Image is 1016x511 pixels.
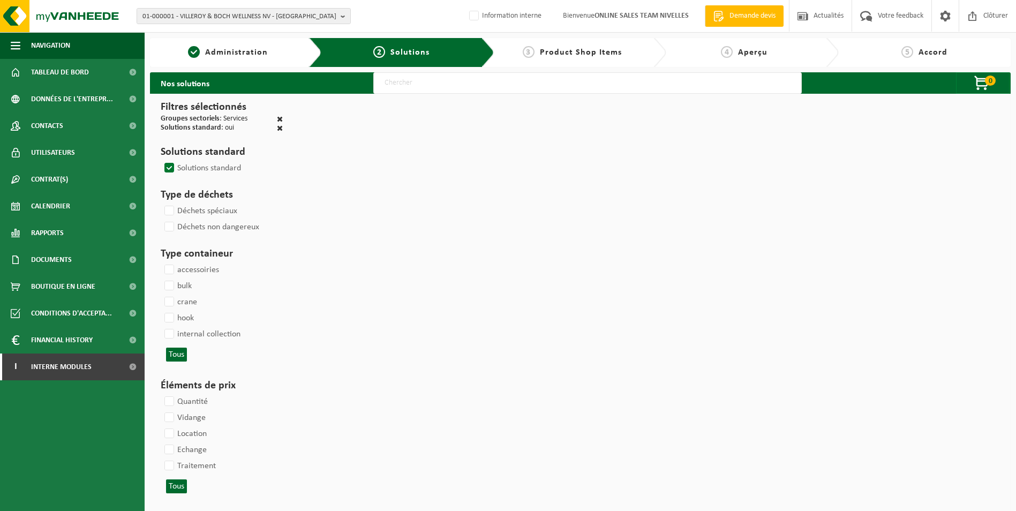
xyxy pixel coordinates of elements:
[142,9,336,25] span: 01-000001 - VILLEROY & BOCH WELLNESS NV - [GEOGRAPHIC_DATA]
[162,326,240,342] label: internal collection
[11,354,20,380] span: I
[205,48,268,57] span: Administration
[594,12,689,20] strong: ONLINE SALES TEAM NIVELLES
[727,11,778,21] span: Demande devis
[330,46,472,59] a: 2Solutions
[162,294,197,310] label: crane
[162,410,206,426] label: Vidange
[162,310,194,326] label: hook
[162,442,207,458] label: Echange
[31,220,64,246] span: Rapports
[500,46,645,59] a: 3Product Shop Items
[31,300,112,327] span: Conditions d'accepta...
[161,187,283,203] h3: Type de déchets
[150,72,220,94] h2: Nos solutions
[31,166,68,193] span: Contrat(s)
[31,139,75,166] span: Utilisateurs
[373,72,802,94] input: Chercher
[523,46,535,58] span: 3
[162,219,259,235] label: Déchets non dangereux
[162,394,208,410] label: Quantité
[31,112,63,139] span: Contacts
[162,458,216,474] label: Traitement
[161,115,247,124] div: : Services
[31,246,72,273] span: Documents
[161,99,283,115] h3: Filtres sélectionnés
[467,8,541,24] label: Information interne
[166,348,187,362] button: Tous
[373,46,385,58] span: 2
[161,246,283,262] h3: Type containeur
[162,262,219,278] label: accessoiries
[919,48,947,57] span: Accord
[161,124,234,133] div: : oui
[31,59,89,86] span: Tableau de bord
[161,378,283,394] h3: Éléments de prix
[162,278,192,294] label: bulk
[738,48,767,57] span: Aperçu
[31,86,113,112] span: Données de l'entrepr...
[166,479,187,493] button: Tous
[956,72,1010,94] button: 0
[161,124,221,132] span: Solutions standard
[31,327,93,354] span: Financial History
[137,8,351,24] button: 01-000001 - VILLEROY & BOCH WELLNESS NV - [GEOGRAPHIC_DATA]
[31,32,70,59] span: Navigation
[31,193,70,220] span: Calendrier
[985,76,996,86] span: 0
[31,273,95,300] span: Boutique en ligne
[390,48,430,57] span: Solutions
[705,5,784,27] a: Demande devis
[672,46,817,59] a: 4Aperçu
[155,46,300,59] a: 1Administration
[161,115,220,123] span: Groupes sectoriels
[540,48,622,57] span: Product Shop Items
[162,203,237,219] label: Déchets spéciaux
[188,46,200,58] span: 1
[31,354,92,380] span: Interne modules
[901,46,913,58] span: 5
[721,46,733,58] span: 4
[162,160,241,176] label: Solutions standard
[844,46,1005,59] a: 5Accord
[161,144,283,160] h3: Solutions standard
[162,426,207,442] label: Location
